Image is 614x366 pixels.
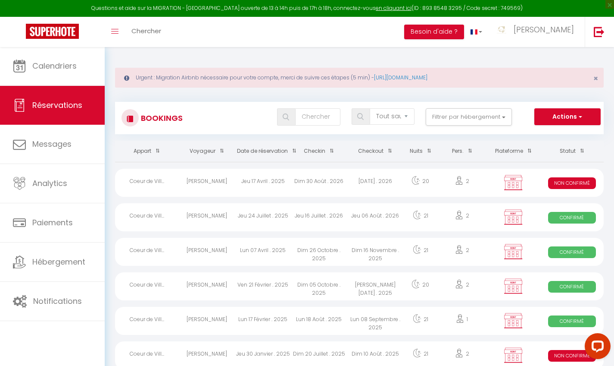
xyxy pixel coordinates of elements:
[426,108,512,126] button: Filtrer par hébergement
[32,139,72,149] span: Messages
[593,73,598,84] span: ×
[374,74,427,81] a: [URL][DOMAIN_NAME]
[26,24,79,39] img: Super Booking
[437,141,486,162] th: Sort by people
[32,217,73,228] span: Paiements
[295,108,340,126] input: Chercher
[404,25,464,39] button: Besoin d'aide ?
[32,60,77,71] span: Calendriers
[534,108,601,126] button: Actions
[139,108,183,128] h3: Bookings
[32,100,82,110] span: Réservations
[489,17,585,47] a: ... [PERSON_NAME]
[540,141,604,162] th: Sort by status
[125,17,168,47] a: Chercher
[131,26,161,35] span: Chercher
[347,141,403,162] th: Sort by checkout
[376,4,411,12] a: en cliquant ici
[33,296,82,306] span: Notifications
[495,26,508,34] img: ...
[593,75,598,82] button: Close
[115,68,604,88] div: Urgent : Migration Airbnb nécessaire pour votre compte, merci de suivre ces étapes (5 min) -
[32,178,67,189] span: Analytics
[578,330,614,366] iframe: LiveChat chat widget
[486,141,540,162] th: Sort by channel
[235,141,291,162] th: Sort by booking date
[514,24,574,35] span: [PERSON_NAME]
[403,141,437,162] th: Sort by nights
[291,141,347,162] th: Sort by checkin
[178,141,234,162] th: Sort by guest
[32,256,85,267] span: Hébergement
[115,141,178,162] th: Sort by rentals
[594,26,605,37] img: logout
